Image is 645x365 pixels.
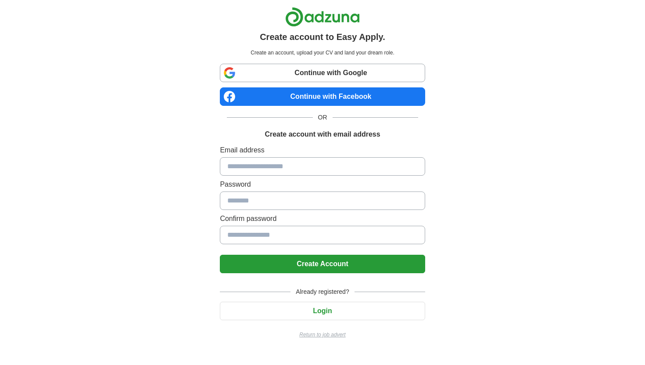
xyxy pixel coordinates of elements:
a: Login [220,307,425,314]
label: Confirm password [220,213,425,224]
h1: Create account with email address [265,129,380,140]
label: Password [220,179,425,190]
img: Adzuna logo [285,7,360,27]
span: Already registered? [290,287,354,296]
a: Continue with Facebook [220,87,425,106]
h1: Create account to Easy Apply. [260,30,385,43]
span: OR [313,113,333,122]
p: Create an account, upload your CV and land your dream role. [222,49,423,57]
a: Return to job advert [220,331,425,339]
a: Continue with Google [220,64,425,82]
button: Create Account [220,255,425,273]
button: Login [220,302,425,320]
label: Email address [220,145,425,155]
